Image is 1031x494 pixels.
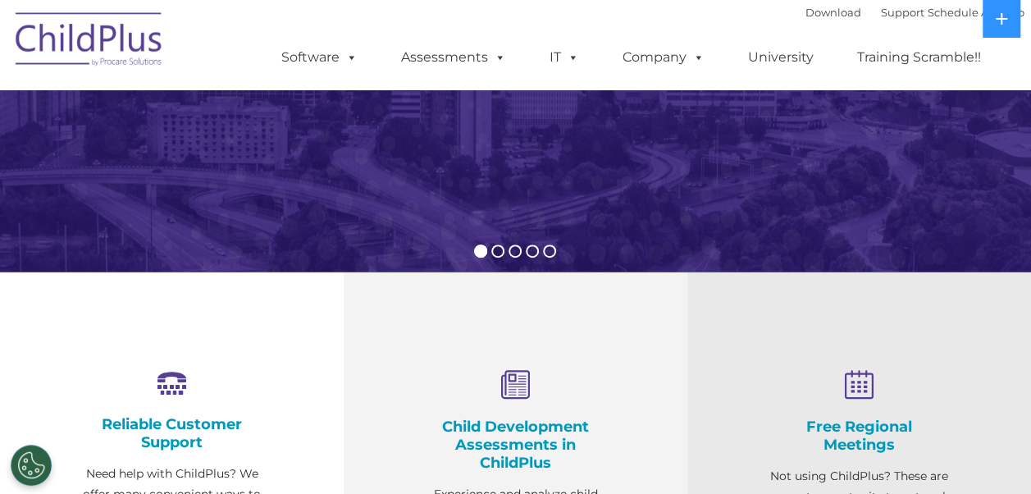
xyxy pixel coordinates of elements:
[732,41,830,74] a: University
[228,176,298,188] span: Phone number
[426,418,605,472] h4: Child Development Assessments in ChildPlus
[928,6,1024,19] a: Schedule A Demo
[805,6,1024,19] font: |
[606,41,721,74] a: Company
[7,1,171,83] img: ChildPlus by Procare Solutions
[82,415,262,451] h4: Reliable Customer Support
[533,41,595,74] a: IT
[769,418,949,454] h4: Free Regional Meetings
[265,41,374,74] a: Software
[881,6,924,19] a: Support
[385,41,522,74] a: Assessments
[228,108,278,121] span: Last name
[805,6,861,19] a: Download
[841,41,997,74] a: Training Scramble!!
[11,445,52,486] button: Cookies Settings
